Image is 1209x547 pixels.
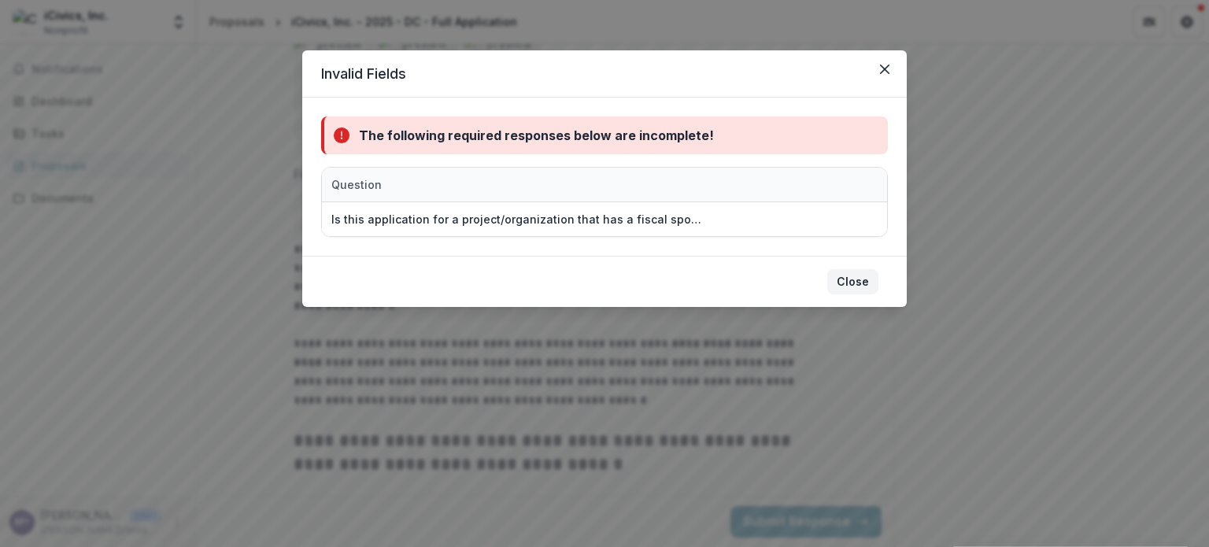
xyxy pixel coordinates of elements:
div: Question [322,176,391,193]
div: Is this application for a project/organization that has a fiscal sponsor? [331,211,706,227]
div: Question [322,168,715,201]
button: Close [872,57,897,82]
div: The following required responses below are incomplete! [359,126,714,145]
header: Invalid Fields [302,50,907,98]
button: Close [827,269,878,294]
